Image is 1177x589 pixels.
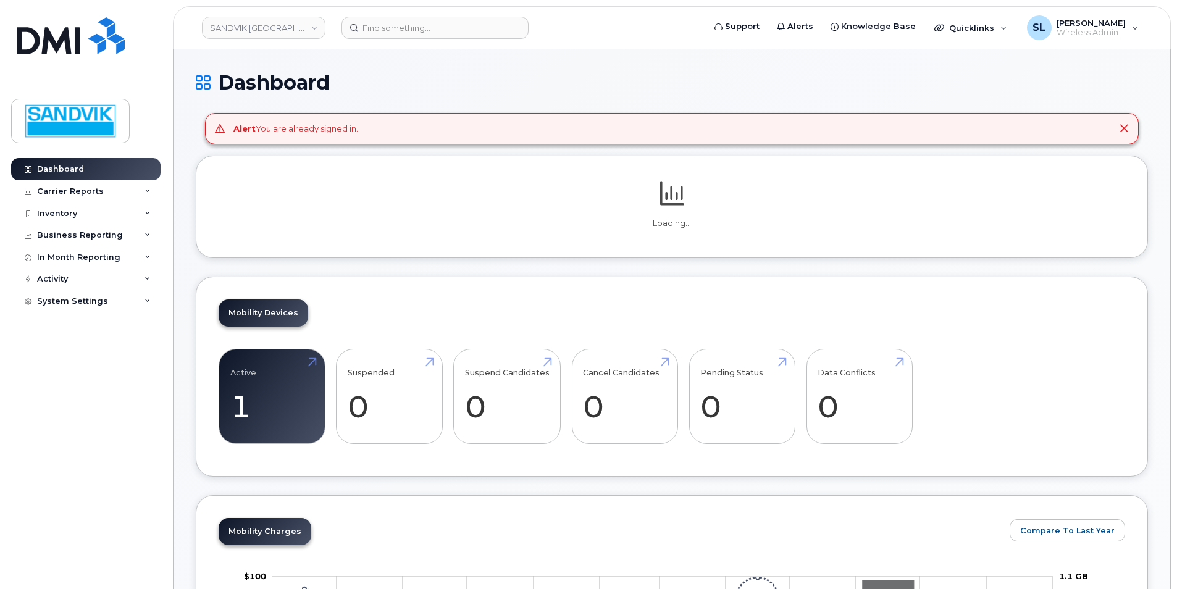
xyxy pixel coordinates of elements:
a: Active 1 [230,356,314,437]
button: Compare To Last Year [1010,519,1125,541]
a: Cancel Candidates 0 [583,356,666,437]
a: Pending Status 0 [700,356,784,437]
strong: Alert [233,123,256,133]
h1: Dashboard [196,72,1148,93]
span: Compare To Last Year [1020,525,1115,537]
a: Mobility Devices [219,299,308,327]
a: Data Conflicts 0 [818,356,901,437]
tspan: 1.1 GB [1059,571,1088,581]
p: Loading... [219,218,1125,229]
tspan: $100 [244,571,266,581]
g: $0 [244,571,266,581]
a: Suspend Candidates 0 [465,356,550,437]
a: Suspended 0 [348,356,431,437]
a: Mobility Charges [219,518,311,545]
div: You are already signed in. [233,123,358,135]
